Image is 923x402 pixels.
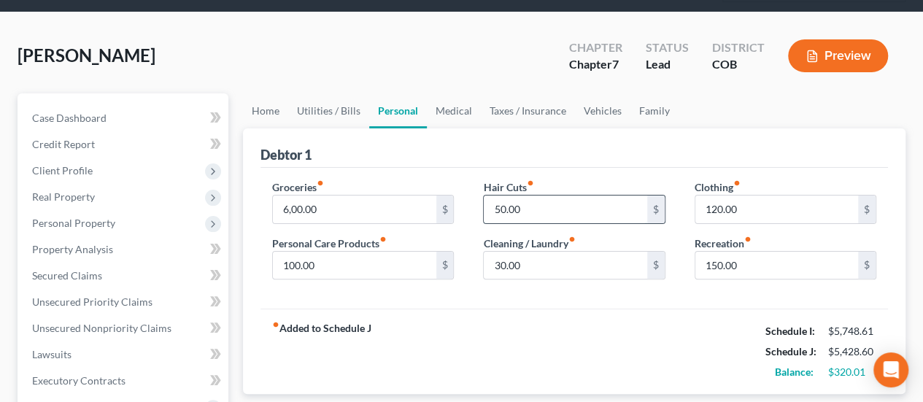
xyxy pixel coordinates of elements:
[873,352,908,387] div: Open Intercom Messenger
[20,236,228,263] a: Property Analysis
[647,252,665,279] div: $
[273,252,436,279] input: --
[317,179,324,187] i: fiber_manual_record
[32,190,95,203] span: Real Property
[569,39,622,56] div: Chapter
[575,93,630,128] a: Vehicles
[436,252,454,279] div: $
[272,321,279,328] i: fiber_manual_record
[427,93,481,128] a: Medical
[20,368,228,394] a: Executory Contracts
[828,365,876,379] div: $320.01
[733,179,741,187] i: fiber_manual_record
[858,196,876,223] div: $
[612,57,619,71] span: 7
[18,45,155,66] span: [PERSON_NAME]
[828,324,876,339] div: $5,748.61
[32,138,95,150] span: Credit Report
[765,345,816,357] strong: Schedule J:
[20,315,228,341] a: Unsecured Nonpriority Claims
[20,289,228,315] a: Unsecured Priority Claims
[484,252,646,279] input: --
[436,196,454,223] div: $
[646,56,689,73] div: Lead
[695,236,752,251] label: Recreation
[243,93,288,128] a: Home
[568,236,575,243] i: fiber_manual_record
[828,344,876,359] div: $5,428.60
[20,131,228,158] a: Credit Report
[765,325,815,337] strong: Schedule I:
[32,348,72,360] span: Lawsuits
[273,196,436,223] input: --
[369,93,427,128] a: Personal
[20,341,228,368] a: Lawsuits
[379,236,387,243] i: fiber_manual_record
[569,56,622,73] div: Chapter
[695,196,858,223] input: --
[630,93,679,128] a: Family
[788,39,888,72] button: Preview
[712,39,765,56] div: District
[32,112,107,124] span: Case Dashboard
[483,179,533,195] label: Hair Cuts
[695,179,741,195] label: Clothing
[695,252,858,279] input: --
[20,263,228,289] a: Secured Claims
[32,243,113,255] span: Property Analysis
[32,269,102,282] span: Secured Claims
[712,56,765,73] div: COB
[484,196,646,223] input: --
[32,217,115,229] span: Personal Property
[20,105,228,131] a: Case Dashboard
[272,179,324,195] label: Groceries
[32,322,171,334] span: Unsecured Nonpriority Claims
[32,295,152,308] span: Unsecured Priority Claims
[481,93,575,128] a: Taxes / Insurance
[858,252,876,279] div: $
[260,146,312,163] div: Debtor 1
[288,93,369,128] a: Utilities / Bills
[775,366,814,378] strong: Balance:
[32,164,93,177] span: Client Profile
[744,236,752,243] i: fiber_manual_record
[272,321,371,382] strong: Added to Schedule J
[272,236,387,251] label: Personal Care Products
[32,374,125,387] span: Executory Contracts
[646,39,689,56] div: Status
[647,196,665,223] div: $
[483,236,575,251] label: Cleaning / Laundry
[526,179,533,187] i: fiber_manual_record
